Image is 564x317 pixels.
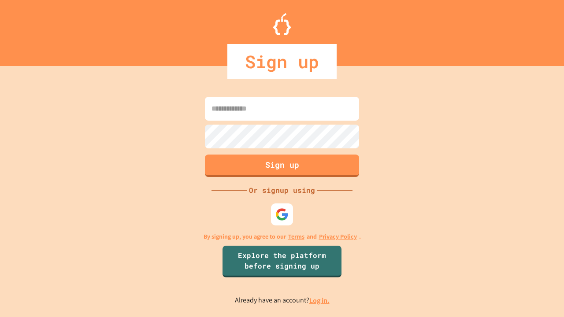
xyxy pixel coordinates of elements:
[227,44,337,79] div: Sign up
[273,13,291,35] img: Logo.svg
[275,208,289,221] img: google-icon.svg
[288,232,304,241] a: Terms
[319,232,357,241] a: Privacy Policy
[309,296,330,305] a: Log in.
[204,232,361,241] p: By signing up, you agree to our and .
[247,185,317,195] div: Or signup using
[235,295,330,306] p: Already have an account?
[223,246,341,277] a: Explore the platform before signing up
[205,155,359,177] button: Sign up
